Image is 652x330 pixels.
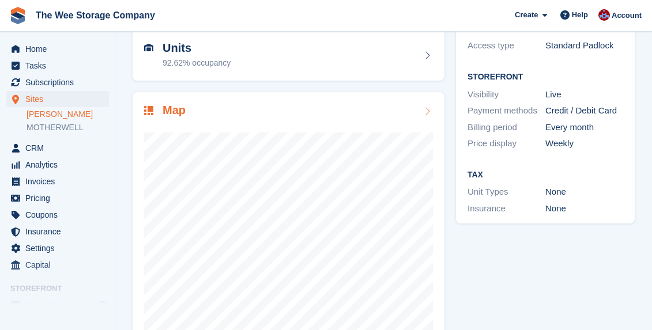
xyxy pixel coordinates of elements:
span: Create [515,9,538,21]
a: menu [6,240,109,256]
span: Pricing [25,190,95,206]
a: menu [6,223,109,240]
div: None [545,185,623,199]
div: Insurance [468,202,545,215]
h2: Tax [468,170,623,180]
span: Help [572,9,588,21]
a: menu [6,157,109,173]
a: menu [6,297,109,313]
div: Access type [468,39,545,52]
img: stora-icon-8386f47178a22dfd0bd8f6a31ec36ba5ce8667c1dd55bd0f319d3a0aa187defe.svg [9,7,27,24]
span: Analytics [25,157,95,173]
h2: Storefront [468,73,623,82]
span: Settings [25,240,95,256]
div: Credit / Debit Card [545,104,623,117]
img: unit-icn-7be61d7bf1b0ce9d3e12c5938cc71ed9869f7b940bace4675aadf7bd6d80202e.svg [144,44,153,52]
a: The Wee Storage Company [31,6,160,25]
span: Coupons [25,207,95,223]
a: menu [6,207,109,223]
div: Price display [468,137,545,150]
span: Subscriptions [25,74,95,90]
a: menu [6,74,109,90]
span: Insurance [25,223,95,240]
div: None [545,202,623,215]
a: MOTHERWELL [27,122,109,133]
div: Payment methods [468,104,545,117]
a: [PERSON_NAME] [27,109,109,120]
a: Preview store [95,298,109,312]
div: 92.62% occupancy [163,57,231,69]
img: map-icn-33ee37083ee616e46c38cad1a60f524a97daa1e2b2c8c0bc3eb3415660979fc1.svg [144,106,153,115]
a: menu [6,173,109,189]
div: Every month [545,121,623,134]
a: menu [6,257,109,273]
div: Weekly [545,137,623,150]
a: menu [6,190,109,206]
a: Units 92.62% occupancy [133,30,444,81]
span: Tasks [25,58,95,74]
span: Home [25,41,95,57]
div: Unit Types [468,185,545,199]
span: CRM [25,140,95,156]
a: menu [6,41,109,57]
div: Live [545,88,623,101]
div: Billing period [468,121,545,134]
a: menu [6,140,109,156]
span: Storefront [10,283,115,294]
h2: Map [163,104,186,117]
span: Capital [25,257,95,273]
span: Online Store [25,297,95,313]
div: Standard Padlock [545,39,623,52]
span: Account [612,10,642,21]
div: Visibility [468,88,545,101]
img: Scott Ritchie [598,9,610,21]
a: menu [6,91,109,107]
a: menu [6,58,109,74]
span: Invoices [25,173,95,189]
span: Sites [25,91,95,107]
h2: Units [163,41,231,55]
